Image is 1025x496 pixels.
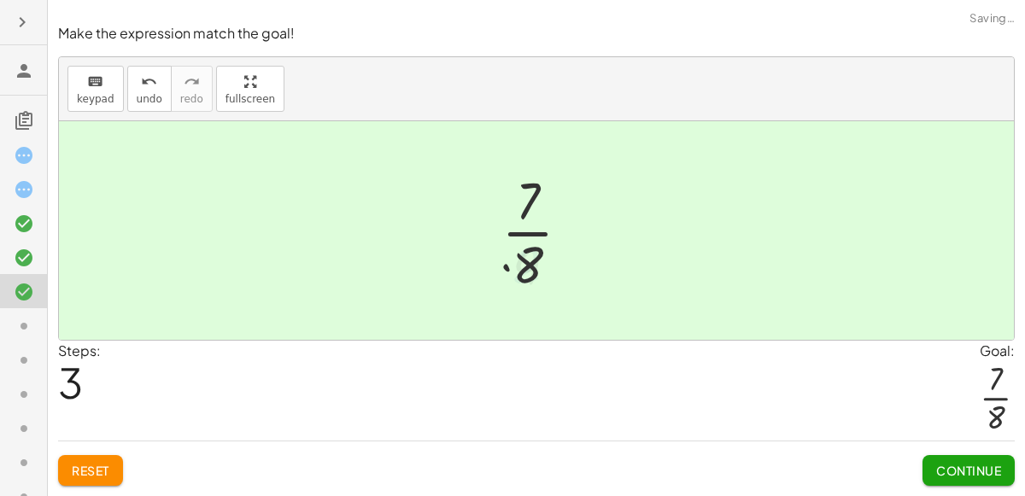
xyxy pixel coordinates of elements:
div: Goal: [980,341,1015,361]
i: Mogli Crook [14,61,34,81]
i: Task finished and correct. [14,282,34,302]
button: Reset [58,455,123,486]
button: Continue [922,455,1015,486]
button: fullscreen [216,66,284,112]
i: Task not started. [14,452,34,473]
span: undo [137,93,162,105]
span: keypad [77,93,114,105]
i: Task not started. [14,384,34,405]
span: Reset [72,463,109,478]
i: Task not started. [14,316,34,336]
p: Make the expression match the goal! [58,24,1015,44]
span: Continue [936,463,1001,478]
i: Task started. [14,179,34,200]
span: Saving… [969,10,1015,27]
button: keyboardkeypad [67,66,124,112]
i: Task started. [14,145,34,166]
i: Task not started. [14,418,34,439]
i: redo [184,72,200,92]
span: fullscreen [225,93,275,105]
i: Task finished and correct. [14,248,34,268]
i: Task not started. [14,350,34,371]
button: redoredo [171,66,213,112]
i: keyboard [87,72,103,92]
label: Steps: [58,341,101,359]
button: undoundo [127,66,172,112]
span: 3 [58,356,83,408]
i: Task finished and correct. [14,213,34,234]
i: undo [141,72,157,92]
span: redo [180,93,203,105]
